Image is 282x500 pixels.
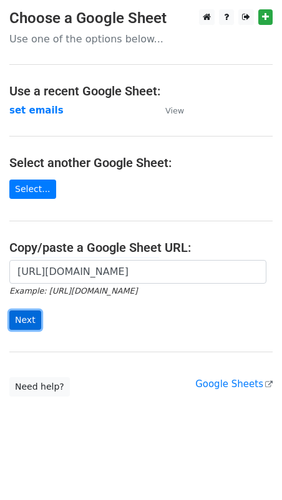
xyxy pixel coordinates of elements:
a: View [153,105,184,116]
input: Next [9,310,41,330]
small: View [165,106,184,115]
small: Example: [URL][DOMAIN_NAME] [9,286,137,296]
h4: Use a recent Google Sheet: [9,84,273,99]
a: Select... [9,180,56,199]
a: Google Sheets [195,378,273,390]
h4: Copy/paste a Google Sheet URL: [9,240,273,255]
a: set emails [9,105,64,116]
p: Use one of the options below... [9,32,273,46]
a: Need help? [9,377,70,397]
input: Paste your Google Sheet URL here [9,260,266,284]
h3: Choose a Google Sheet [9,9,273,27]
iframe: Chat Widget [220,440,282,500]
h4: Select another Google Sheet: [9,155,273,170]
